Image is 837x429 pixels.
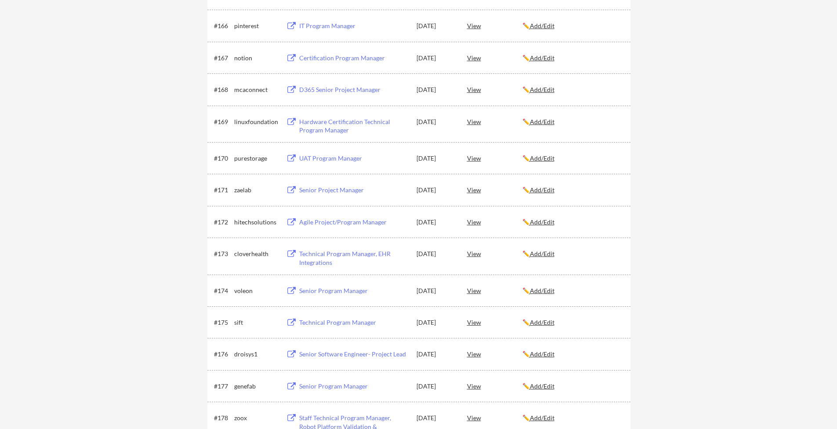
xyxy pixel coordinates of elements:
[467,50,522,66] div: View
[530,86,554,93] u: Add/Edit
[299,85,408,94] div: D365 Senior Project Manager
[417,382,455,391] div: [DATE]
[234,286,278,295] div: voleon
[234,249,278,258] div: cloverhealth
[522,22,623,30] div: ✏️
[214,350,231,359] div: #176
[522,54,623,62] div: ✏️
[417,350,455,359] div: [DATE]
[234,85,278,94] div: mcaconnect
[299,186,408,194] div: Senior Project Manager
[299,249,408,267] div: Technical Program Manager, EHR Integrations
[417,318,455,327] div: [DATE]
[530,118,554,125] u: Add/Edit
[299,318,408,327] div: Technical Program Manager
[417,154,455,163] div: [DATE]
[214,249,231,258] div: #173
[467,314,522,330] div: View
[234,318,278,327] div: sift
[214,382,231,391] div: #177
[530,54,554,62] u: Add/Edit
[214,54,231,62] div: #167
[467,214,522,230] div: View
[522,318,623,327] div: ✏️
[234,54,278,62] div: notion
[530,218,554,226] u: Add/Edit
[530,154,554,162] u: Add/Edit
[417,186,455,194] div: [DATE]
[522,414,623,422] div: ✏️
[214,85,231,94] div: #168
[214,318,231,327] div: #175
[467,282,522,298] div: View
[299,22,408,30] div: IT Program Manager
[417,286,455,295] div: [DATE]
[214,117,231,126] div: #169
[417,85,455,94] div: [DATE]
[467,246,522,261] div: View
[522,286,623,295] div: ✏️
[214,286,231,295] div: #174
[467,150,522,166] div: View
[522,350,623,359] div: ✏️
[417,218,455,227] div: [DATE]
[522,186,623,194] div: ✏️
[299,117,408,135] div: Hardware Certification Technical Program Manager
[299,350,408,359] div: Senior Software Engineer- Project Lead
[467,182,522,198] div: View
[522,218,623,227] div: ✏️
[530,350,554,358] u: Add/Edit
[417,414,455,422] div: [DATE]
[234,382,278,391] div: genefab
[530,250,554,257] u: Add/Edit
[530,414,554,422] u: Add/Edit
[530,319,554,326] u: Add/Edit
[417,22,455,30] div: [DATE]
[299,154,408,163] div: UAT Program Manager
[234,22,278,30] div: pinterest
[234,154,278,163] div: purestorage
[467,346,522,362] div: View
[522,85,623,94] div: ✏️
[214,186,231,194] div: #171
[467,114,522,129] div: View
[530,287,554,294] u: Add/Edit
[522,249,623,258] div: ✏️
[530,186,554,194] u: Add/Edit
[417,54,455,62] div: [DATE]
[522,154,623,163] div: ✏️
[530,382,554,390] u: Add/Edit
[417,249,455,258] div: [DATE]
[234,414,278,422] div: zoox
[299,286,408,295] div: Senior Program Manager
[467,410,522,425] div: View
[522,382,623,391] div: ✏️
[467,81,522,97] div: View
[467,378,522,394] div: View
[214,414,231,422] div: #178
[299,382,408,391] div: Senior Program Manager
[467,18,522,33] div: View
[214,218,231,227] div: #172
[530,22,554,29] u: Add/Edit
[234,117,278,126] div: linuxfoundation
[299,218,408,227] div: Agile Project/Program Manager
[417,117,455,126] div: [DATE]
[299,54,408,62] div: Certification Program Manager
[234,218,278,227] div: hitechsolutions
[234,350,278,359] div: droisys1
[522,117,623,126] div: ✏️
[214,154,231,163] div: #170
[234,186,278,194] div: zaelab
[214,22,231,30] div: #166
